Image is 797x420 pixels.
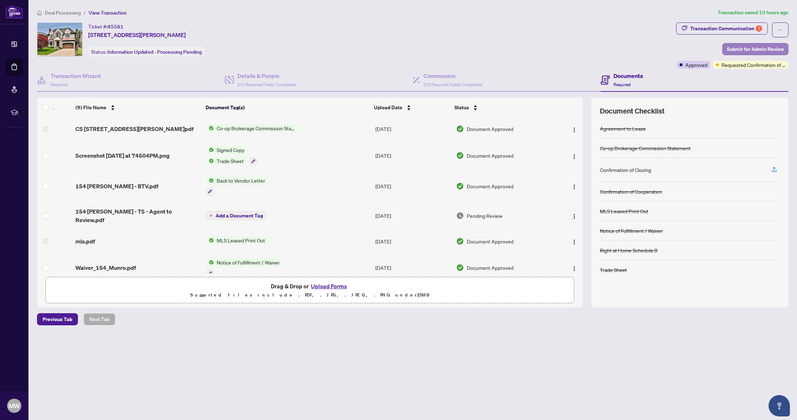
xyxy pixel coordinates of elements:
span: plus [209,214,213,217]
span: 154 [PERSON_NAME] - TS - Agent to Review.pdf [75,207,200,224]
button: Logo [569,210,580,221]
img: Status Icon [206,124,214,132]
span: 154 [PERSON_NAME] - BTV.pdf [75,182,158,190]
span: Document Approved [467,182,513,190]
span: Previous Tab [43,314,72,325]
button: Status IconNotice of Fulfillment / Waiver [206,258,283,278]
span: [STREET_ADDRESS][PERSON_NAME] [88,31,186,39]
span: Drag & Drop or [271,282,349,291]
span: Required [51,82,68,87]
span: 2/2 Required Fields Completed [237,82,296,87]
img: Document Status [456,152,464,159]
button: Transaction Communication2 [676,22,768,35]
button: Submit for Admin Review [722,43,788,55]
div: Status: [88,47,205,57]
span: Status [454,104,469,111]
img: Logo [571,266,577,272]
div: Trade Sheet [600,266,627,274]
span: MLS Leased Print Out [214,236,268,244]
span: Add a Document Tag [216,213,263,218]
img: Logo [571,239,577,245]
div: 2 [756,25,762,32]
span: Document Approved [467,264,513,272]
td: [DATE] [373,201,453,230]
td: [DATE] [373,140,453,171]
span: Drag & Drop orUpload FormsSupported files include .PDF, .JPG, .JPEG, .PNG under25MB [46,277,574,304]
img: Logo [571,127,577,133]
span: 45581 [107,23,123,30]
button: Open asap [769,395,790,416]
span: Required [613,82,630,87]
h4: Transaction Wizard [51,72,101,80]
div: Transaction Communication [690,23,762,34]
button: Next Tab [84,313,115,325]
span: ellipsis [778,27,783,32]
button: Status IconBack to Vendor Letter [206,177,268,196]
span: Information Updated - Processing Pending [107,49,202,55]
span: (9) File Name [75,104,106,111]
img: Document Status [456,264,464,272]
span: Requested Confirmation of Closing [722,61,786,69]
th: Document Tag(s) [203,98,371,117]
span: Deal Processing [45,10,81,16]
img: Status Icon [206,146,214,154]
span: 2/2 Required Fields Completed [423,82,482,87]
span: Co-op Brokerage Commission Statement [214,124,298,132]
span: Pending Review [467,212,502,220]
div: Ticket #: [88,22,123,31]
button: Logo [569,123,580,135]
button: Status IconSigned CopyStatus IconTrade Sheet [206,146,257,165]
button: Previous Tab [37,313,78,325]
div: Right at Home Schedule B [600,246,658,254]
th: Upload Date [371,98,452,117]
div: Confirmation of Closing [600,166,651,174]
article: Transaction saved 10 hours ago [718,9,788,17]
img: Document Status [456,212,464,220]
div: MLS Leased Print Out [600,207,648,215]
div: Co-op Brokerage Commission Statement [600,144,691,152]
button: Logo [569,150,580,161]
li: / [84,9,86,17]
img: Status Icon [206,258,214,266]
span: Back to Vendor Letter [214,177,268,184]
span: Notice of Fulfillment / Waiver [214,258,283,266]
img: logo [6,5,23,19]
td: [DATE] [373,171,453,201]
span: CS [STREET_ADDRESS][PERSON_NAME]pdf [75,125,194,133]
span: Document Approved [467,152,513,159]
span: Document Approved [467,237,513,245]
th: (9) File Name [73,98,203,117]
img: Status Icon [206,177,214,184]
button: Status IconCo-op Brokerage Commission Statement [206,124,298,132]
span: Trade Sheet [214,157,247,165]
td: [DATE] [373,253,453,283]
img: Document Status [456,125,464,133]
td: [DATE] [373,230,453,253]
span: home [37,10,42,15]
img: Status Icon [206,236,214,244]
span: Upload Date [374,104,402,111]
button: Add a Document Tag [206,211,266,220]
td: [DATE] [373,117,453,140]
p: Supported files include .PDF, .JPG, .JPEG, .PNG under 25 MB [50,291,570,299]
button: Status IconMLS Leased Print Out [206,236,268,244]
span: Approved [685,61,707,69]
img: Document Status [456,237,464,245]
button: Logo [569,236,580,247]
span: mls.pdf [75,237,95,246]
button: Upload Forms [309,282,349,291]
img: Status Icon [206,157,214,165]
span: Submit for Admin Review [727,43,784,55]
span: Signed Copy [214,146,247,154]
span: View Transaction [89,10,127,16]
img: Logo [571,154,577,159]
span: Document Checklist [600,106,665,116]
h4: Commission [423,72,482,80]
span: MW [9,401,20,411]
img: Document Status [456,182,464,190]
button: Logo [569,180,580,192]
span: Waiver_154_Munro.pdf [75,263,136,272]
div: Agreement to Lease [600,125,646,132]
h4: Details & People [237,72,296,80]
